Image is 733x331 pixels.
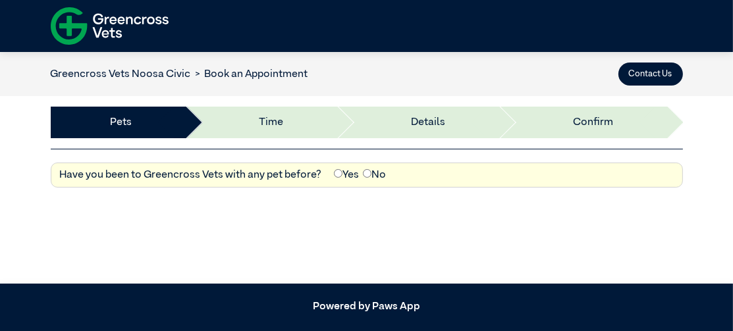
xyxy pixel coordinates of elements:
[51,66,308,82] nav: breadcrumb
[363,167,386,183] label: No
[334,167,359,183] label: Yes
[363,169,371,178] input: No
[51,301,683,313] h5: Powered by Paws App
[191,66,308,82] li: Book an Appointment
[51,69,191,80] a: Greencross Vets Noosa Civic
[51,3,169,49] img: f-logo
[334,169,342,178] input: Yes
[110,115,132,130] a: Pets
[618,63,683,86] button: Contact Us
[59,167,321,183] label: Have you been to Greencross Vets with any pet before?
